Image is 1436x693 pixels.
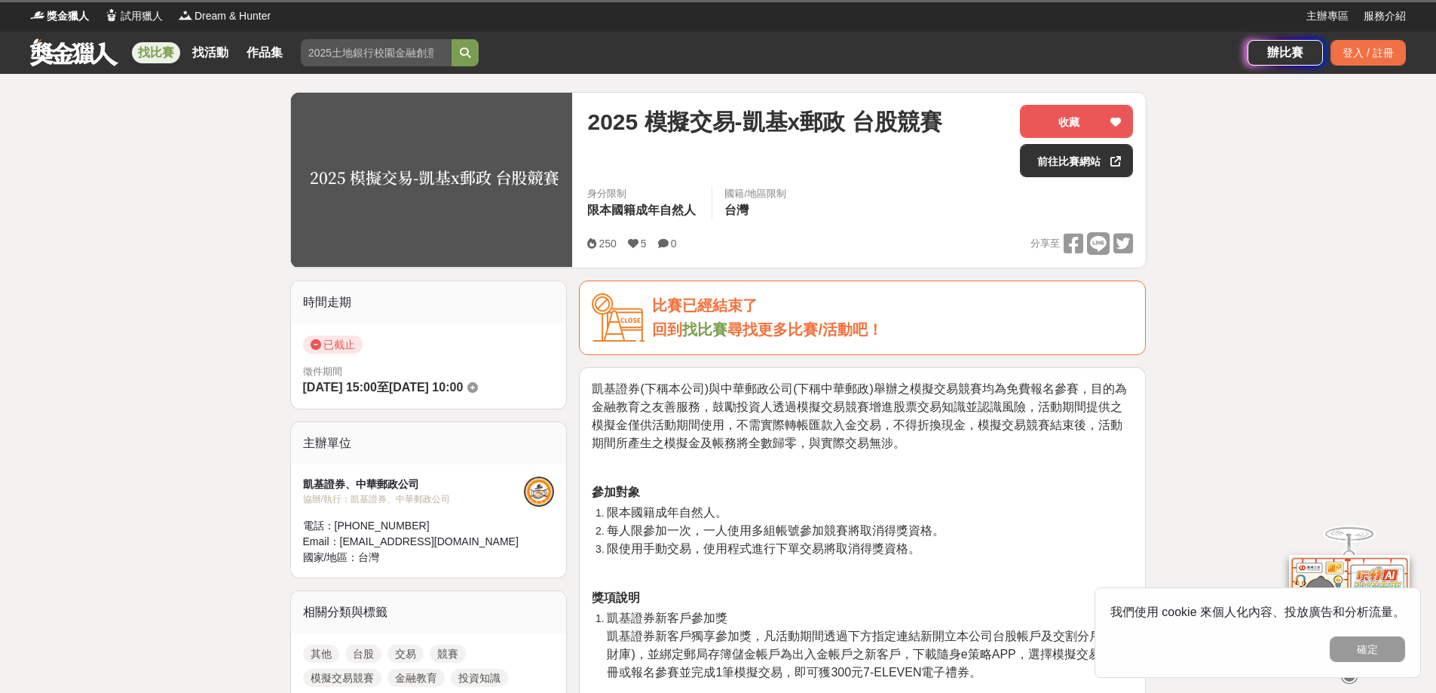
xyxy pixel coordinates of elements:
[641,238,647,250] span: 5
[682,321,727,338] a: 找比賽
[47,8,89,24] span: 獎金獵人
[178,8,193,23] img: Logo
[592,293,645,342] img: Icon
[303,366,342,377] span: 徵件期間
[132,42,180,63] a: 找比賽
[303,477,525,492] div: 凱基證券、中華郵政公司
[291,93,573,267] img: Cover Image
[724,204,749,216] span: 台灣
[194,8,271,24] span: Dream & Hunter
[303,381,377,394] span: [DATE] 15:00
[727,321,883,338] span: 尋找更多比賽/活動吧！
[291,591,567,633] div: 相關分類與標籤
[1020,144,1133,177] a: 前往比賽網站
[607,612,727,624] span: 凱基證券新客戶參加獎
[303,645,339,663] a: 其他
[607,542,920,555] span: 限使用手動交易，使用程式進行下單交易將取消得獎資格。
[303,669,381,687] a: 模擬交易競賽
[607,506,727,519] span: 限本國籍成年自然人。
[104,8,119,23] img: Logo
[303,492,525,506] div: 協辦/執行： 凱基證券、中華郵政公司
[377,381,389,394] span: 至
[1364,8,1406,24] a: 服務介紹
[592,382,1126,449] span: 凱基證券(下稱本公司)與中華郵政公司(下稱中華郵政)舉辦之模擬交易競賽均為免費報名參賽，目的為金融教育之友善服務，鼓勵投資人透過模擬交易競賽增進股票交易知識並認識風險，活動期間提供之模擬金僅供活...
[587,204,696,216] span: 限本國籍成年自然人
[30,8,45,23] img: Logo
[240,42,289,63] a: 作品集
[1330,40,1406,66] div: 登入 / 註冊
[301,39,452,66] input: 2025土地銀行校園金融創意挑戰賽：從你出發 開啟智慧金融新頁
[30,8,89,24] a: Logo獎金獵人
[592,486,640,498] strong: 參加對象
[178,8,271,24] a: LogoDream & Hunter
[345,645,381,663] a: 台股
[1110,606,1405,618] span: 我們使用 cookie 來個人化內容、投放廣告和分析流量。
[104,8,163,24] a: Logo試用獵人
[291,281,567,324] div: 時間走期
[599,238,616,250] span: 250
[607,630,1124,679] span: 凱基證券新客戶獨享參加獎，凡活動期間透過下方指定連結新開立本公司台股帳戶及交割分戶帳(e財庫)，並綁定郵局存簿儲金帳戶為出入金帳戶之新客戶，下載隨身e策略APP，選擇模擬交易，註冊或報名參賽並完...
[430,645,466,663] a: 競賽
[303,518,525,534] div: 電話： [PHONE_NUMBER]
[724,186,786,201] div: 國籍/地區限制
[358,551,379,563] span: 台灣
[1306,8,1349,24] a: 主辦專區
[1289,555,1410,655] img: d2146d9a-e6f6-4337-9592-8cefde37ba6b.png
[671,238,677,250] span: 0
[387,645,424,663] a: 交易
[587,186,700,201] div: 身分限制
[186,42,234,63] a: 找活動
[291,422,567,465] div: 主辦單位
[1330,636,1405,662] button: 確定
[592,591,640,604] strong: 獎項說明
[303,336,363,354] span: 已截止
[389,381,463,394] span: [DATE] 10:00
[121,8,163,24] span: 試用獵人
[303,551,359,563] span: 國家/地區：
[652,293,1133,318] div: 比賽已經結束了
[1030,232,1060,255] span: 分享至
[607,524,945,537] span: 每人限參加一次，一人使用多組帳號參加競賽將取消得獎資格。
[587,105,942,139] span: 2025 模擬交易-凱基x郵政 台股競賽
[451,669,508,687] a: 投資知識
[303,534,525,550] div: Email： [EMAIL_ADDRESS][DOMAIN_NAME]
[387,669,445,687] a: 金融教育
[652,321,682,338] span: 回到
[1020,105,1133,138] button: 收藏
[1248,40,1323,66] a: 辦比賽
